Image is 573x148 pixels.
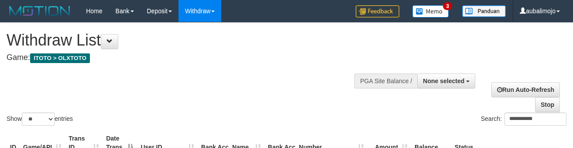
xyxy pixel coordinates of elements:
[354,74,417,88] div: PGA Site Balance /
[412,5,449,18] img: Button%20Memo.svg
[7,32,373,49] h1: Withdraw List
[7,113,73,126] label: Show entries
[462,5,506,17] img: panduan.png
[504,113,566,126] input: Search:
[7,53,373,62] h4: Game:
[443,2,452,10] span: 3
[481,113,566,126] label: Search:
[423,78,464,85] span: None selected
[417,74,475,88] button: None selected
[356,5,399,18] img: Feedback.jpg
[7,4,73,18] img: MOTION_logo.png
[22,113,55,126] select: Showentries
[30,53,90,63] span: ITOTO > OLXTOTO
[491,82,560,97] a: Run Auto-Refresh
[535,97,560,112] a: Stop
